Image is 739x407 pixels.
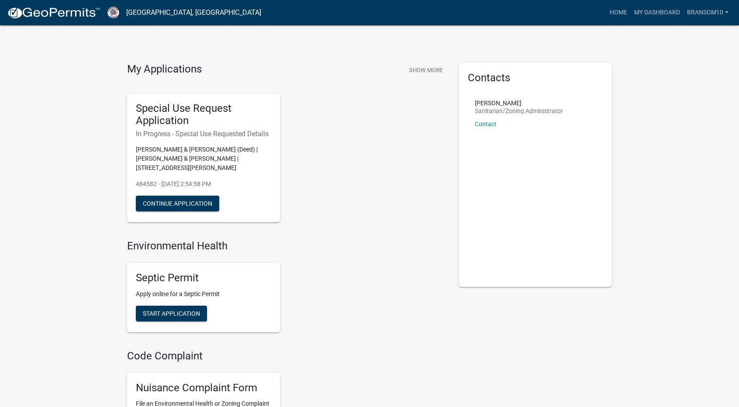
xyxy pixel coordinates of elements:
[468,72,603,84] h5: Contacts
[606,4,631,21] a: Home
[136,196,219,211] button: Continue Application
[136,145,271,172] p: [PERSON_NAME] & [PERSON_NAME] (Deed) | [PERSON_NAME] & [PERSON_NAME] | [STREET_ADDRESS][PERSON_NAME]
[475,121,497,128] a: Contact
[136,272,271,284] h5: Septic Permit
[127,350,446,362] h4: Code Complaint
[684,4,732,21] a: bransom10
[126,5,261,20] a: [GEOGRAPHIC_DATA], [GEOGRAPHIC_DATA]
[136,382,271,394] h5: Nuisance Complaint Form
[136,290,271,299] p: Apply online for a Septic Permit
[136,179,271,189] p: 484582 - [DATE] 2:54:58 PM
[107,7,119,18] img: Poweshiek County, IA
[475,108,563,114] p: Sanitarian/Zoning Administrator
[631,4,684,21] a: My Dashboard
[475,100,563,106] p: [PERSON_NAME]
[406,63,446,77] button: Show More
[136,306,207,321] button: Start Application
[143,310,200,317] span: Start Application
[136,130,271,138] h6: In Progress - Special Use Requested Details
[136,102,271,128] h5: Special Use Request Application
[127,63,202,76] h4: My Applications
[127,240,446,252] h4: Environmental Health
